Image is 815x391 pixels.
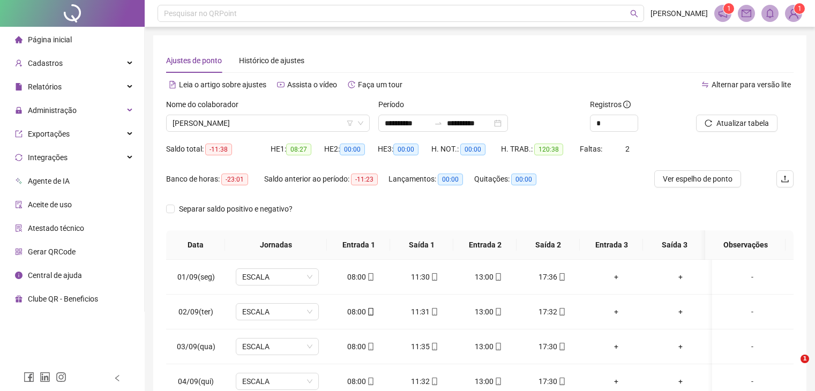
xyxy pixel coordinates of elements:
[173,115,363,131] span: DAIANE BARBOSA
[801,355,809,363] span: 1
[430,273,438,281] span: mobile
[24,372,34,382] span: facebook
[177,273,215,281] span: 01/09(seg)
[242,304,312,320] span: ESCALA
[169,81,176,88] span: file-text
[494,343,502,350] span: mobile
[357,120,364,126] span: down
[529,306,575,318] div: 17:32
[358,80,402,89] span: Faça um tour
[264,173,388,185] div: Saldo anterior ao período:
[221,174,248,185] span: -23:01
[177,342,215,351] span: 03/09(qua)
[28,35,72,44] span: Página inicial
[114,374,121,382] span: left
[474,173,552,185] div: Quitações:
[337,375,384,387] div: 08:00
[378,99,411,110] label: Período
[630,10,638,18] span: search
[529,341,575,352] div: 17:30
[28,200,72,209] span: Aceite de uso
[714,239,777,251] span: Observações
[718,9,728,18] span: notification
[557,343,566,350] span: mobile
[590,99,631,110] span: Registros
[501,143,579,155] div: H. TRAB.:
[56,372,66,382] span: instagram
[15,248,23,255] span: qrcode
[166,173,264,185] div: Banco de horas:
[28,130,70,138] span: Exportações
[529,375,575,387] div: 17:30
[430,378,438,385] span: mobile
[494,378,502,385] span: mobile
[28,177,70,185] span: Agente de IA
[178,307,213,316] span: 02/09(ter)
[786,5,802,21] img: 78113
[366,343,375,350] span: mobile
[705,119,712,127] span: reload
[242,339,312,355] span: ESCALA
[166,230,225,260] th: Data
[15,224,23,232] span: solution
[430,308,438,315] span: mobile
[460,144,485,155] span: 00:00
[327,230,390,260] th: Entrada 1
[593,375,640,387] div: +
[15,295,23,303] span: gift
[28,295,98,303] span: Clube QR - Beneficios
[716,117,769,129] span: Atualizar tabela
[721,271,784,283] div: -
[242,373,312,389] span: ESCALA
[798,5,802,12] span: 1
[727,5,731,12] span: 1
[337,306,384,318] div: 08:00
[781,175,789,183] span: upload
[663,173,732,185] span: Ver espelho de ponto
[465,375,512,387] div: 13:00
[434,119,443,127] span: swap-right
[15,130,23,138] span: export
[657,341,704,352] div: +
[657,271,704,283] div: +
[494,308,502,315] span: mobile
[28,106,77,115] span: Administração
[765,9,775,18] span: bell
[366,273,375,281] span: mobile
[271,143,324,155] div: HE 1:
[366,378,375,385] span: mobile
[779,355,804,380] iframe: Intercom live chat
[696,115,777,132] button: Atualizar tabela
[494,273,502,281] span: mobile
[351,174,378,185] span: -11:23
[366,308,375,315] span: mobile
[348,81,355,88] span: history
[347,120,353,126] span: filter
[401,306,448,318] div: 11:31
[465,271,512,283] div: 13:00
[557,378,566,385] span: mobile
[529,271,575,283] div: 17:36
[15,36,23,43] span: home
[705,230,786,260] th: Observações
[453,230,517,260] th: Entrada 2
[438,174,463,185] span: 00:00
[286,144,311,155] span: 08:27
[28,224,84,232] span: Atestado técnico
[580,230,643,260] th: Entrada 3
[15,83,23,91] span: file
[712,80,791,89] span: Alternar para versão lite
[625,145,630,153] span: 2
[401,271,448,283] div: 11:30
[434,119,443,127] span: to
[242,269,312,285] span: ESCALA
[593,341,640,352] div: +
[28,59,63,67] span: Cadastros
[28,82,62,91] span: Relatórios
[179,80,266,89] span: Leia o artigo sobre ajustes
[324,143,378,155] div: HE 2:
[28,271,82,280] span: Central de ajuda
[166,99,245,110] label: Nome do colaborador
[205,144,232,155] span: -11:38
[15,272,23,279] span: info-circle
